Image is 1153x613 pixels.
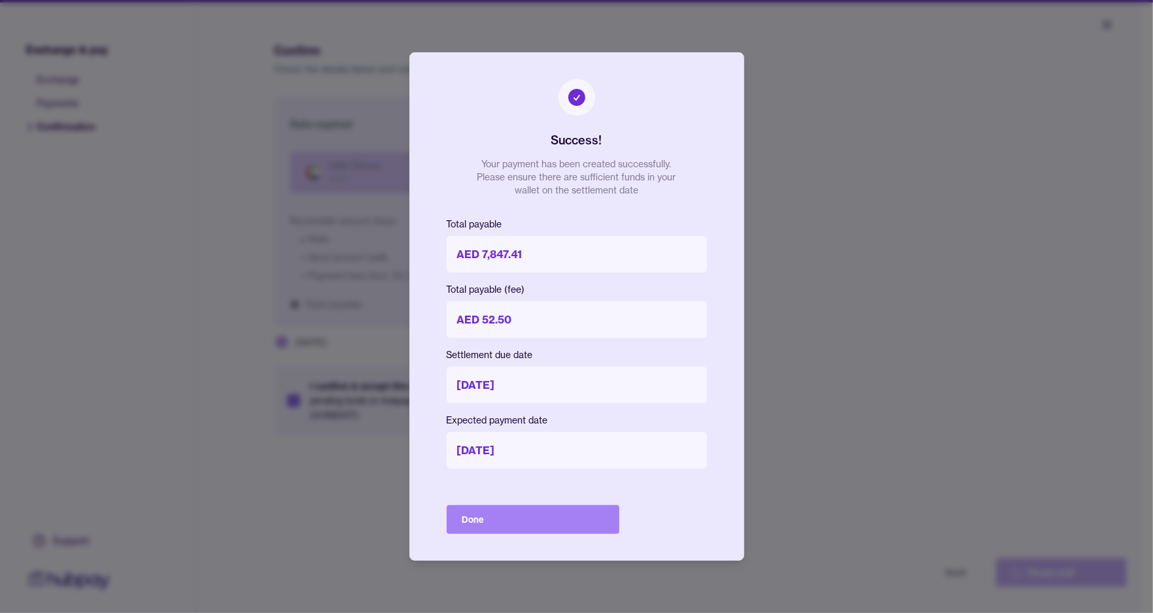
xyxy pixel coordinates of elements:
p: Expected payment date [447,414,707,427]
p: [DATE] [447,367,707,403]
p: Total payable (fee) [447,283,707,296]
button: Done [447,505,619,534]
h2: Success! [551,131,602,150]
p: [DATE] [447,432,707,469]
p: AED 7,847.41 [447,236,707,273]
p: AED 52.50 [447,301,707,338]
p: Settlement due date [447,348,707,361]
p: Your payment has been created successfully. Please ensure there are sufficient funds in your wall... [472,157,681,197]
p: Total payable [447,218,707,231]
